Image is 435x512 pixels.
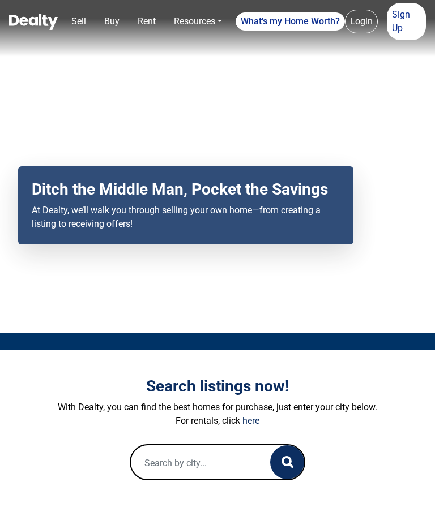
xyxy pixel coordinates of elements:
a: What's my Home Worth? [236,12,345,31]
a: Sell [67,10,91,33]
p: With Dealty, you can find the best homes for purchase, just enter your city below. [22,401,413,414]
input: Search by city... [131,445,270,481]
p: At Dealty, we’ll walk you through selling your own home—from creating a listing to receiving offers! [32,204,340,231]
a: Buy [100,10,124,33]
a: Login [345,10,378,33]
h2: Ditch the Middle Man, Pocket the Savings [32,180,340,199]
h3: Search listings now! [22,377,413,396]
a: here [242,415,259,426]
a: Sign Up [387,3,426,40]
a: Resources [169,10,227,33]
img: Dealty - Buy, Sell & Rent Homes [9,14,58,30]
p: For rentals, click [22,414,413,428]
a: Rent [133,10,160,33]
